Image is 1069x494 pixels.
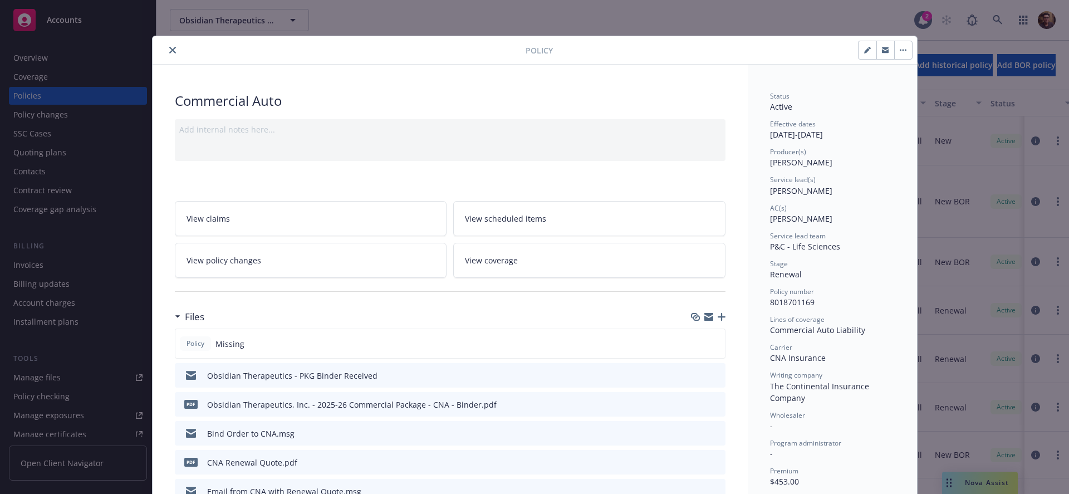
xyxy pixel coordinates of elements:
button: preview file [711,370,721,381]
button: download file [693,428,702,439]
div: Files [175,310,204,324]
span: [PERSON_NAME] [770,185,832,196]
div: Commercial Auto [175,91,725,110]
span: pdf [184,400,198,408]
span: The Continental Insurance Company [770,381,871,403]
button: preview file [711,428,721,439]
span: Policy number [770,287,814,296]
span: - [770,420,773,431]
a: View policy changes [175,243,447,278]
span: P&C - Life Sciences [770,241,840,252]
span: Policy [526,45,553,56]
div: Commercial Auto Liability [770,324,895,336]
span: pdf [184,458,198,466]
span: Writing company [770,370,822,380]
span: Program administrator [770,438,841,448]
a: View coverage [453,243,725,278]
div: Bind Order to CNA.msg [207,428,295,439]
span: Missing [215,338,244,350]
div: CNA Renewal Quote.pdf [207,457,297,468]
span: Service lead team [770,231,826,241]
span: Renewal [770,269,802,280]
span: Wholesaler [770,410,805,420]
span: View claims [187,213,230,224]
button: download file [693,457,702,468]
span: View scheduled items [465,213,546,224]
a: View scheduled items [453,201,725,236]
div: [DATE] - [DATE] [770,119,895,140]
span: $453.00 [770,476,799,487]
span: Lines of coverage [770,315,825,324]
button: preview file [711,399,721,410]
span: Effective dates [770,119,816,129]
div: Add internal notes here... [179,124,721,135]
span: - [770,448,773,459]
div: Obsidian Therapeutics - PKG Binder Received [207,370,377,381]
button: download file [693,399,702,410]
h3: Files [185,310,204,324]
span: Producer(s) [770,147,806,156]
button: preview file [711,457,721,468]
button: close [166,43,179,57]
span: View coverage [465,255,518,266]
span: Premium [770,466,798,476]
span: [PERSON_NAME] [770,157,832,168]
span: Stage [770,259,788,268]
button: download file [693,370,702,381]
span: [PERSON_NAME] [770,213,832,224]
span: CNA Insurance [770,353,826,363]
a: View claims [175,201,447,236]
span: Active [770,101,792,112]
span: Status [770,91,790,101]
span: 8018701169 [770,297,815,307]
span: Service lead(s) [770,175,816,184]
span: Carrier [770,343,792,352]
span: AC(s) [770,203,787,213]
span: View policy changes [187,255,261,266]
div: Obsidian Therapeutics, Inc. - 2025-26 Commercial Package - CNA - Binder.pdf [207,399,497,410]
span: Policy [184,339,207,349]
